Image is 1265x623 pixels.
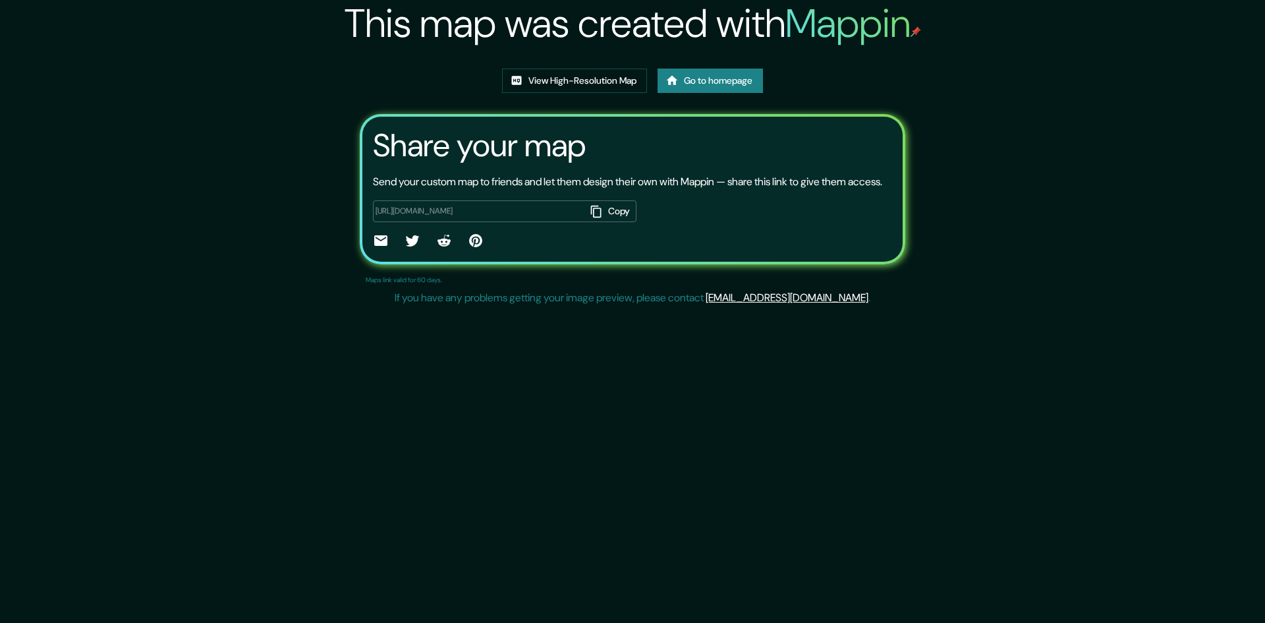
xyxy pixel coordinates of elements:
button: Copy [585,200,636,222]
p: Maps link valid for 60 days. [366,275,442,285]
h3: Share your map [373,127,586,164]
p: Send your custom map to friends and let them design their own with Mappin — share this link to gi... [373,174,882,190]
a: [EMAIL_ADDRESS][DOMAIN_NAME] [706,291,868,305]
img: mappin-pin [911,26,921,37]
a: Go to homepage [658,69,763,93]
a: View High-Resolution Map [502,69,647,93]
p: If you have any problems getting your image preview, please contact . [395,290,870,306]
